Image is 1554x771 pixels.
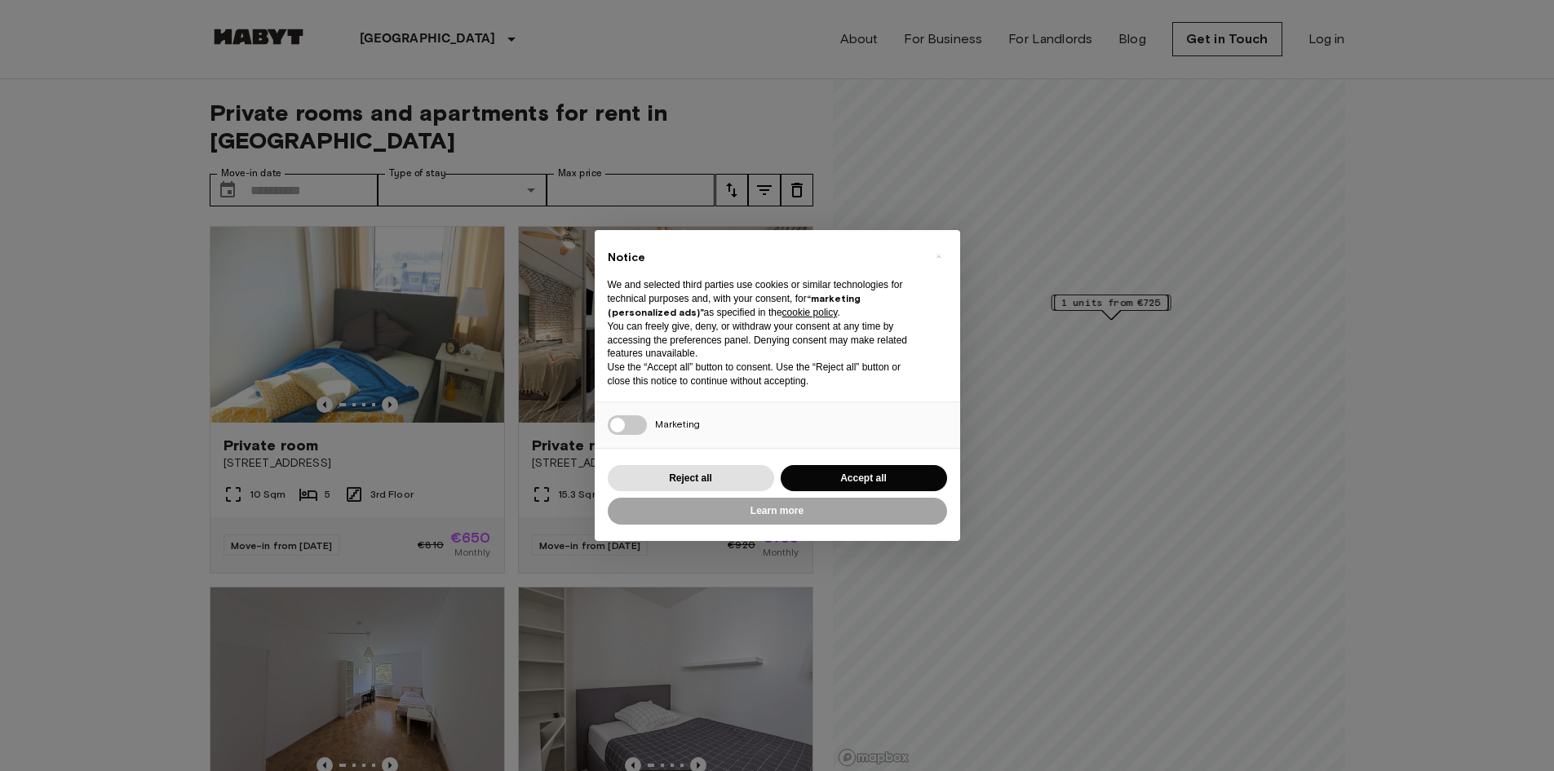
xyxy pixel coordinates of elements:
button: Accept all [781,465,947,492]
span: Marketing [655,418,700,430]
p: Use the “Accept all” button to consent. Use the “Reject all” button or close this notice to conti... [608,361,921,388]
a: cookie policy [782,307,838,318]
span: × [936,246,941,266]
p: We and selected third parties use cookies or similar technologies for technical purposes and, wit... [608,278,921,319]
button: Reject all [608,465,774,492]
button: Learn more [608,498,947,525]
strong: “marketing (personalized ads)” [608,292,861,318]
p: You can freely give, deny, or withdraw your consent at any time by accessing the preferences pane... [608,320,921,361]
h2: Notice [608,250,921,266]
button: Close this notice [926,243,952,269]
